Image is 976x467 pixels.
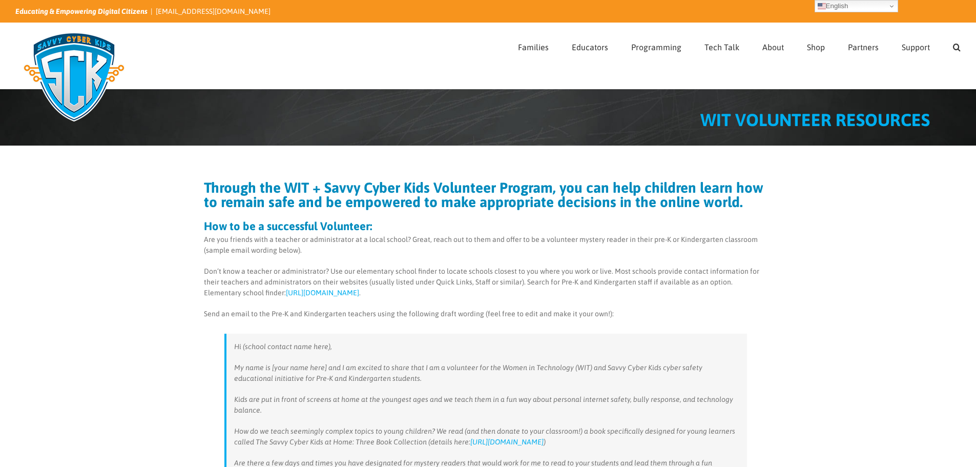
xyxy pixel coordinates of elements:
a: Search [953,23,961,68]
a: [URL][DOMAIN_NAME] [470,438,544,446]
span: WIT VOLUNTEER RESOURCES [700,110,930,130]
span: About [762,43,784,51]
p: My name is [your name here] and I am excited to share that I am a volunteer for the Women in Tech... [234,362,739,384]
a: Partners [848,23,879,68]
span: Are you friends with a teacher or administrator at a local school? Great, reach out to them and o... [204,235,758,254]
span: Families [518,43,549,51]
a: Programming [631,23,681,68]
span: Partners [848,43,879,51]
span: Educators [572,43,608,51]
nav: Main Menu [518,23,961,68]
p: Send an email to the Pre-K and Kindergarten teachers using the following draft wording (feel free... [204,309,767,319]
span: Tech Talk [704,43,739,51]
p: Hi (school contact name here), [234,341,739,352]
img: en [818,2,826,10]
span: Shop [807,43,825,51]
a: [URL][DOMAIN_NAME] [286,289,359,297]
i: Educating & Empowering Digital Citizens [15,7,148,15]
p: How do we teach seemingly complex topics to young children? We read (and then donate to your clas... [234,426,739,448]
img: Savvy Cyber Kids Logo [15,26,133,128]
a: Support [902,23,930,68]
span: Support [902,43,930,51]
strong: How to be a successful Volunteer: [204,219,372,233]
span: Programming [631,43,681,51]
h2: Through the WIT + Savvy Cyber Kids Volunteer Program, you can help children learn how to remain s... [204,180,767,209]
a: Tech Talk [704,23,739,68]
a: Educators [572,23,608,68]
a: Families [518,23,549,68]
a: About [762,23,784,68]
a: Shop [807,23,825,68]
p: Don’t know a teacher or administrator? Use our elementary school finder to locate schools closest... [204,266,767,298]
a: [EMAIL_ADDRESS][DOMAIN_NAME] [156,7,271,15]
p: Kids are put in front of screens at home at the youngest ages and we teach them in a fun way abou... [234,394,739,416]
